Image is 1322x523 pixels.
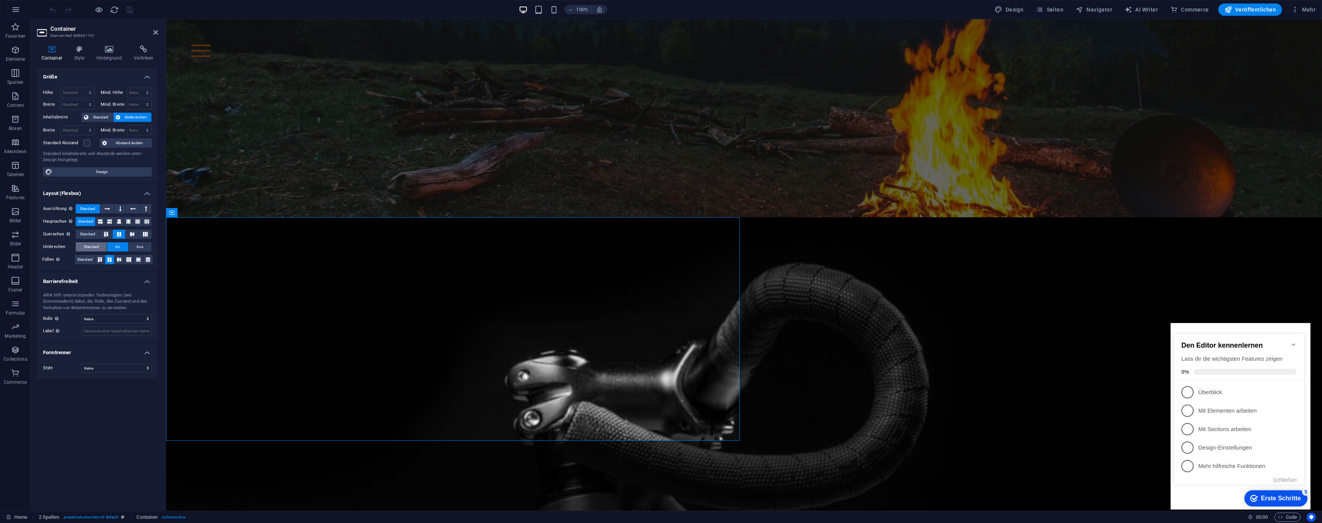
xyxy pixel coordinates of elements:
[596,6,603,13] i: Bei Größenänderung Zoomstufe automatisch an das gewählte Gerät anpassen.
[28,102,120,110] p: Mit Sections arbeiten
[37,45,70,62] h4: Container
[3,356,27,362] p: Collections
[43,242,76,252] label: Umbrechen
[1224,6,1276,13] span: Veröffentlichen
[37,272,158,286] h4: Barrierefreiheit
[1073,3,1115,16] button: Navigator
[100,138,152,148] button: Abstand ändern
[6,513,27,522] a: Klick, um Auswahl aufzuheben. Doppelklick öffnet Seitenverwaltung
[91,113,111,122] span: Standard
[8,264,23,270] p: Header
[75,255,95,264] button: Standard
[55,167,149,177] span: Design
[110,5,119,14] i: Seite neu laden
[101,102,127,107] label: Mind. Breite
[76,204,100,213] button: Standard
[37,68,158,82] h4: Größe
[62,513,118,522] span: . preset-columns-two-v2-default
[43,128,60,132] label: Breite
[43,113,81,122] label: Inhaltsbreite
[70,45,92,62] h4: Style
[1036,6,1063,13] span: Seiten
[107,242,128,252] button: An
[84,242,99,252] span: Standard
[115,242,120,252] span: An
[81,113,113,122] button: Standard
[110,5,119,14] button: reload
[1170,6,1209,13] span: Commerce
[42,255,75,264] label: Füllen
[76,217,95,226] button: Standard
[37,343,158,357] h4: Formtrenner
[7,172,24,178] p: Tabellen
[5,333,26,339] p: Marketing
[43,292,152,311] div: ARIA hilft unterstützenden Technologien (wie Screenreadern) dabei, die Rolle, den Zustand und das...
[1167,3,1212,16] button: Commerce
[3,97,134,115] li: Mit Sections arbeiten
[4,379,27,385] p: Commerce
[39,513,60,522] span: Klick zum Auswählen. Doppelklick zum Bearbeiten
[43,102,60,107] label: Breite
[92,45,130,62] h4: Hintergrund
[4,148,27,155] p: Akkordeon
[50,25,158,32] h2: Container
[77,255,93,264] span: Standard
[74,167,137,183] div: Erste Schritte 5 items remaining, 0% complete
[11,32,126,40] div: Lass dir die wichtigsten Features zeigen
[161,513,186,522] span: . columns-box
[101,128,127,132] label: Mind. Breite
[50,32,143,39] h3: Element #ed-888661747
[43,90,60,95] label: Höhe
[11,46,23,52] span: 0%
[992,3,1026,16] div: Design (Strg+Alt+Y)
[109,138,149,148] span: Abstand ändern
[120,18,126,25] div: Minimize checklist
[3,78,134,97] li: Mit Elementen arbeiten
[7,79,23,85] p: Spalten
[136,242,143,252] span: Aus
[113,113,151,122] button: Breite ändern
[80,230,95,239] span: Standard
[43,314,61,323] span: Rolle
[1121,3,1161,16] button: AI Writer
[11,18,126,27] h2: Den Editor kennenlernen
[43,167,152,177] button: Design
[10,241,22,247] p: Slider
[3,115,134,134] li: Design-Einstellungen
[6,310,25,316] p: Formular
[5,33,25,39] p: Favoriten
[28,139,120,147] p: Mehr hilfreiche Funktionen
[992,3,1026,16] button: Design
[39,513,186,522] nav: breadcrumb
[1218,3,1282,16] button: Veröffentlichen
[81,326,152,336] input: Verwende einen beschreibenden Namen
[9,125,22,132] p: Boxen
[6,195,25,201] p: Features
[1261,514,1262,520] span: :
[76,230,99,239] button: Standard
[995,6,1023,13] span: Design
[3,60,134,78] li: Überblick
[1291,6,1315,13] span: Mehr
[43,365,53,370] span: Style
[1124,6,1158,13] span: AI Writer
[1274,513,1300,522] button: Code
[43,138,83,148] label: Standard Abstand
[130,45,158,62] h4: Verlinken
[1256,513,1268,522] span: 00 00
[28,65,120,73] p: Überblick
[1248,513,1268,522] h6: Session-Zeit
[28,121,120,129] p: Design-Einstellungen
[565,5,592,14] button: 100%
[1307,513,1316,522] button: Usercentrics
[121,515,125,519] i: Dieses Element ist ein anpassbares Preset
[1033,3,1066,16] button: Seiten
[123,113,149,122] span: Breite ändern
[8,287,22,293] p: Footer
[94,5,103,14] button: Klicke hier, um den Vorschau-Modus zu verlassen
[1288,3,1319,16] button: Mehr
[28,84,120,92] p: Mit Elementen arbeiten
[1278,513,1297,522] span: Code
[37,184,158,198] h4: Layout (Flexbox)
[78,217,93,226] span: Standard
